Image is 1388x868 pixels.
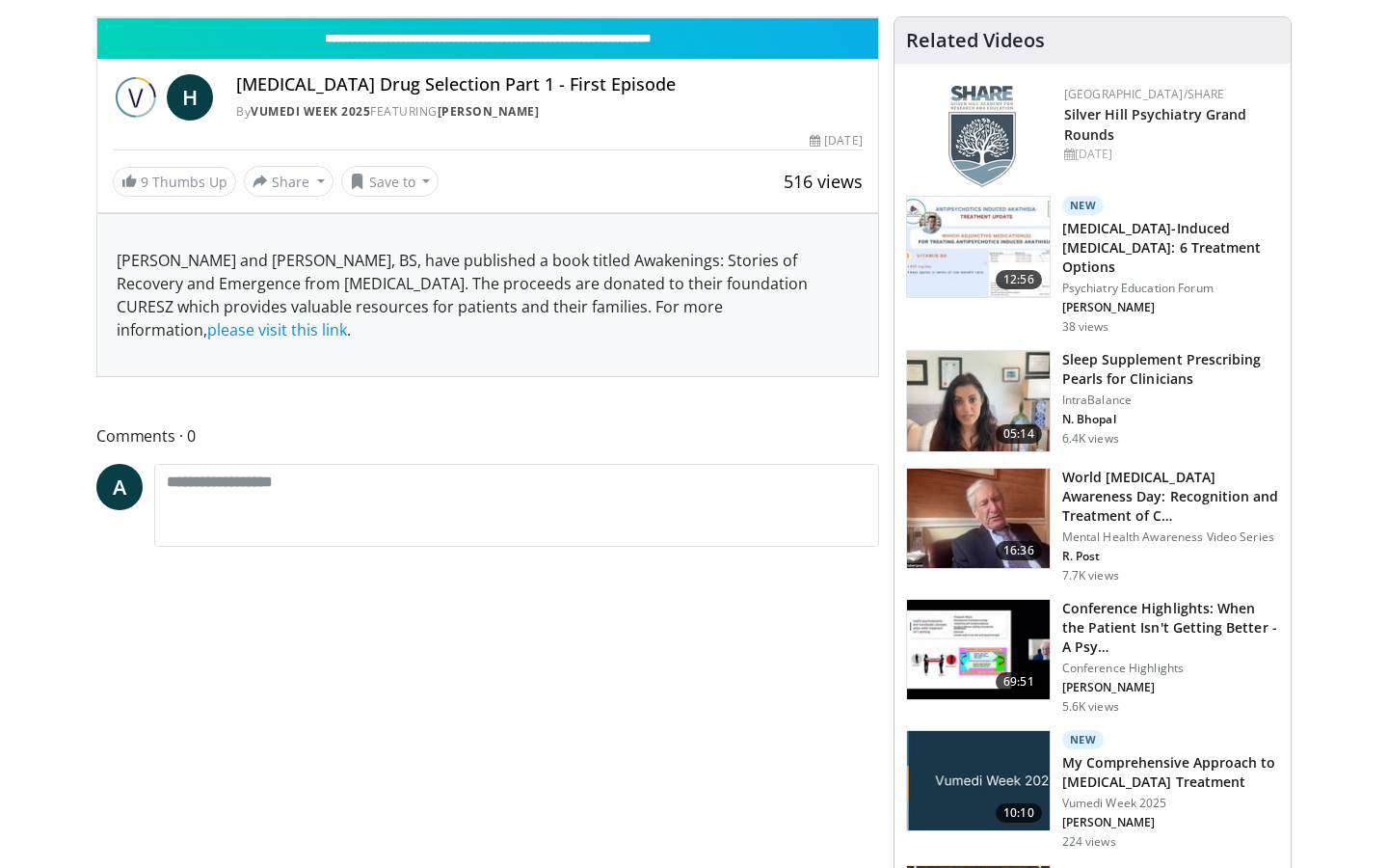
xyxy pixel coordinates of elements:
p: IntraBalance [1062,393,1279,408]
img: 38bb175e-6d6c-4ece-ba99-644c925e62de.150x105_q85_crop-smart_upscale.jpg [907,351,1050,451]
a: A [96,464,143,510]
a: H [167,74,213,121]
p: [PERSON_NAME] [1062,680,1279,695]
p: 38 views [1062,319,1109,335]
p: [PERSON_NAME] [1062,815,1279,830]
img: acc69c91-7912-4bad-b845-5f898388c7b9.150x105_q85_crop-smart_upscale.jpg [907,197,1050,297]
p: Vumedi Week 2025 [1062,796,1279,811]
a: Silver Hill Psychiatry Grand Rounds [1064,105,1247,144]
h4: [MEDICAL_DATA] Drug Selection Part 1 - First Episode [236,74,863,95]
h3: [MEDICAL_DATA]-Induced [MEDICAL_DATA]: 6 Treatment Options [1062,219,1279,277]
div: [DATE] [1064,146,1275,163]
button: Share [244,166,334,197]
h3: Sleep Supplement Prescribing Pearls for Clinicians [1062,350,1279,389]
span: 12:56 [996,270,1042,289]
p: 5.6K views [1062,699,1119,715]
p: Mental Health Awareness Video Series [1062,529,1279,545]
img: ae1082c4-cc90-4cd6-aa10-009092bfa42a.jpg.150x105_q85_crop-smart_upscale.jpg [907,731,1050,831]
p: 224 views [1062,834,1116,850]
div: [DATE] [810,132,862,149]
p: R. Post [1062,549,1279,564]
a: [PERSON_NAME] [438,103,540,120]
p: Psychiatry Education Forum [1062,281,1279,296]
h4: Related Videos [906,29,1045,52]
button: Save to [341,166,440,197]
span: 9 [141,173,148,191]
img: dad9b3bb-f8af-4dab-abc0-c3e0a61b252e.150x105_q85_crop-smart_upscale.jpg [907,469,1050,569]
a: please visit this link [207,319,347,340]
p: New [1062,730,1105,749]
a: 12:56 New [MEDICAL_DATA]-Induced [MEDICAL_DATA]: 6 Treatment Options Psychiatry Education Forum [... [906,196,1279,335]
span: 10:10 [996,803,1042,823]
a: [GEOGRAPHIC_DATA]/SHARE [1064,86,1225,102]
img: f8aaeb6d-318f-4fcf-bd1d-54ce21f29e87.png.150x105_q85_autocrop_double_scale_upscale_version-0.2.png [948,86,1016,187]
a: 05:14 Sleep Supplement Prescribing Pearls for Clinicians IntraBalance N. Bhopal 6.4K views [906,350,1279,452]
p: 6.4K views [1062,431,1119,447]
span: Comments 0 [96,423,879,448]
span: 69:51 [996,672,1042,692]
p: [PERSON_NAME] and [PERSON_NAME], BS, have published a book titled Awakenings: Stories of Recovery... [117,249,859,341]
a: Vumedi Week 2025 [251,103,370,120]
a: 9 Thumbs Up [113,167,236,197]
h3: Conference Highlights: When the Patient Isn't Getting Better - A Psy… [1062,599,1279,657]
video-js: Video Player [97,17,878,18]
div: By FEATURING [236,103,863,121]
a: 69:51 Conference Highlights: When the Patient Isn't Getting Better - A Psy… Conference Highlights... [906,599,1279,715]
p: New [1062,196,1105,215]
a: 16:36 World [MEDICAL_DATA] Awareness Day: Recognition and Treatment of C… Mental Health Awareness... [906,468,1279,583]
p: N. Bhopal [1062,412,1279,427]
img: 4362ec9e-0993-4580-bfd4-8e18d57e1d49.150x105_q85_crop-smart_upscale.jpg [907,600,1050,700]
img: Vumedi Week 2025 [113,74,159,121]
span: 516 views [784,170,863,193]
h3: World [MEDICAL_DATA] Awareness Day: Recognition and Treatment of C… [1062,468,1279,526]
a: 10:10 New My Comprehensive Approach to [MEDICAL_DATA] Treatment Vumedi Week 2025 [PERSON_NAME] 22... [906,730,1279,850]
p: 7.7K views [1062,568,1119,583]
span: 16:36 [996,541,1042,560]
p: Conference Highlights [1062,661,1279,676]
p: [PERSON_NAME] [1062,300,1279,315]
span: 05:14 [996,424,1042,444]
h3: My Comprehensive Approach to [MEDICAL_DATA] Treatment [1062,753,1279,792]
